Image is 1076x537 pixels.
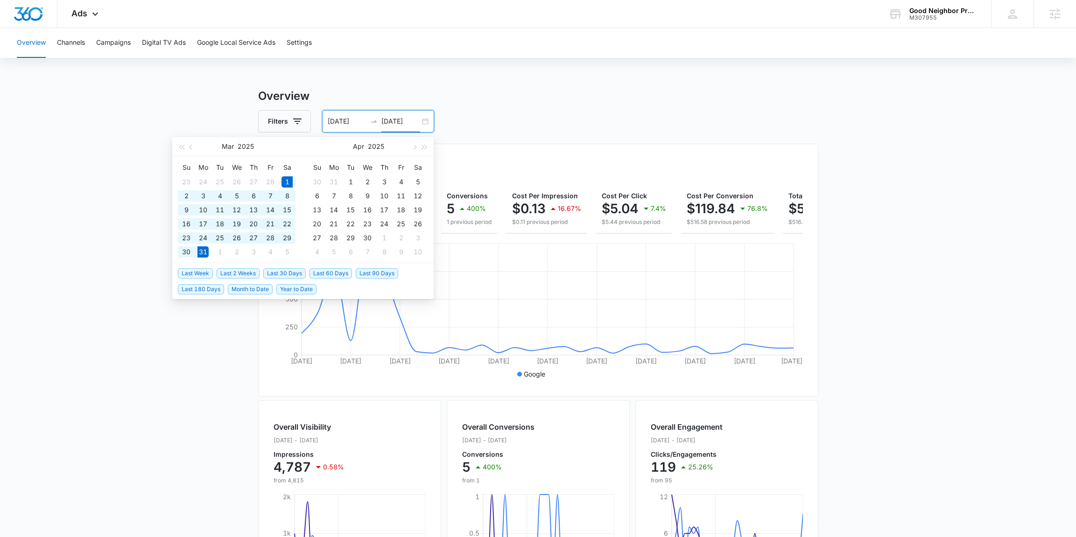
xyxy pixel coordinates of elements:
div: 7 [362,246,373,258]
p: Clicks/Engagements [651,451,723,458]
td: 2025-05-06 [342,245,359,259]
td: 2025-03-10 [195,203,211,217]
p: from 95 [651,476,723,485]
td: 2025-03-02 [178,189,195,203]
div: 29 [281,232,293,244]
div: 4 [265,246,276,258]
div: 7 [265,190,276,202]
span: Ads [71,8,87,18]
button: Channels [57,28,85,58]
button: 2025 [238,137,254,156]
p: 0.58% [323,464,344,470]
div: 16 [181,218,192,230]
td: 2025-03-26 [228,231,245,245]
td: 2025-05-01 [376,231,393,245]
td: 2025-03-16 [178,217,195,231]
div: 10 [379,190,390,202]
span: Last 30 Days [263,268,306,279]
div: 3 [248,246,259,258]
td: 2025-04-12 [409,189,426,203]
td: 2025-05-09 [393,245,409,259]
td: 2025-04-04 [262,245,279,259]
div: 21 [328,218,339,230]
td: 2025-03-30 [178,245,195,259]
tspan: [DATE] [781,357,802,365]
div: 23 [181,232,192,244]
td: 2025-05-05 [325,245,342,259]
tspan: [DATE] [635,357,656,365]
div: 25 [395,218,407,230]
span: Last 90 Days [356,268,398,279]
td: 2025-04-26 [409,217,426,231]
td: 2025-04-07 [325,189,342,203]
p: 119 [651,460,676,474]
div: 10 [412,246,423,258]
p: 4,787 [274,460,311,474]
th: Tu [211,160,228,175]
h2: Overall Visibility [274,421,344,432]
td: 2025-04-14 [325,203,342,217]
button: Overview [17,28,46,58]
td: 2025-04-18 [393,203,409,217]
td: 2025-03-21 [262,217,279,231]
button: Settings [287,28,312,58]
th: Th [376,160,393,175]
td: 2025-04-19 [409,203,426,217]
td: 2025-03-12 [228,203,245,217]
td: 2025-04-15 [342,203,359,217]
div: 14 [265,204,276,216]
td: 2025-03-22 [279,217,295,231]
div: 2 [231,246,242,258]
tspan: 500 [285,295,298,303]
div: 23 [181,176,192,188]
th: Su [178,160,195,175]
div: 3 [197,190,209,202]
div: 22 [345,218,356,230]
div: 11 [395,190,407,202]
td: 2025-03-31 [195,245,211,259]
p: $516.58 previous period [788,218,874,226]
p: 5 [447,201,455,216]
td: 2025-03-25 [211,231,228,245]
td: 2025-03-28 [262,231,279,245]
tspan: 250 [285,323,298,331]
td: 2025-03-08 [279,189,295,203]
div: 14 [328,204,339,216]
span: to [370,118,378,125]
td: 2025-03-14 [262,203,279,217]
td: 2025-04-29 [342,231,359,245]
td: 2025-04-03 [245,245,262,259]
p: $599.19 [788,201,838,216]
td: 2025-04-08 [342,189,359,203]
th: Fr [393,160,409,175]
td: 2025-04-21 [325,217,342,231]
td: 2025-05-02 [393,231,409,245]
div: 2 [395,232,407,244]
p: Google [524,369,545,379]
div: 3 [412,232,423,244]
p: $5.04 [602,201,639,216]
td: 2025-05-07 [359,245,376,259]
td: 2025-02-24 [195,175,211,189]
td: 2025-04-16 [359,203,376,217]
p: from 4,815 [274,476,344,485]
td: 2025-04-02 [228,245,245,259]
p: 400% [467,205,486,212]
p: [DATE] - [DATE] [651,436,723,445]
div: 27 [311,232,323,244]
div: 12 [231,204,242,216]
div: 23 [362,218,373,230]
div: 1 [214,246,225,258]
div: 29 [345,232,356,244]
input: Start date [328,116,366,126]
td: 2025-03-27 [245,231,262,245]
span: Year to Date [276,284,316,294]
span: Cost Per Impression [512,192,578,200]
span: Cost Per Click [602,192,647,200]
button: Mar [222,137,234,156]
td: 2025-04-28 [325,231,342,245]
div: 24 [379,218,390,230]
td: 2025-04-01 [211,245,228,259]
tspan: [DATE] [291,357,312,365]
tspan: 1k [283,529,291,537]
